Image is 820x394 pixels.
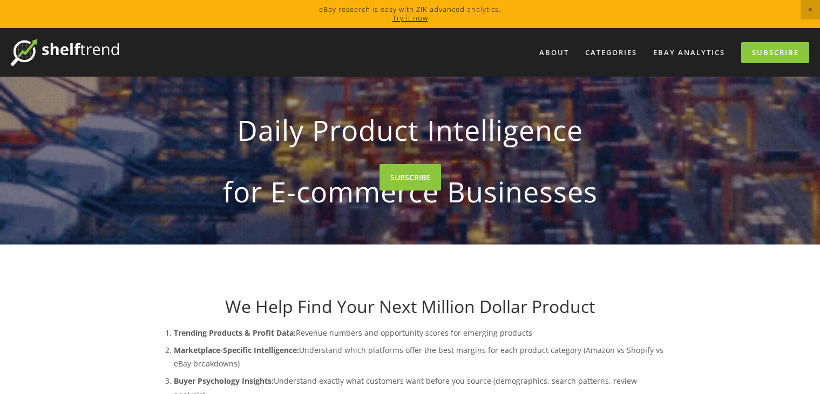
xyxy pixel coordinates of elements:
a: Try it now [392,13,428,23]
a: Subscribe [741,42,809,63]
img: ShelfTrend [11,39,119,66]
strong: Trending Products & Profit Data: [174,328,296,338]
strong: Marketplace-Specific Intelligence: [174,345,299,355]
strong: Daily Product Intelligence [170,105,651,155]
h1: We Help Find Your Next Million Dollar Product [152,296,668,317]
a: SUBSCRIBE [379,164,441,191]
strong: for E-commerce Businesses [170,166,651,217]
p: Revenue numbers and opportunity scores for emerging products [174,326,668,339]
a: eBay Analytics [646,44,732,62]
p: Understand which platforms offer the best margins for each product category (Amazon vs Shopify vs... [174,343,668,370]
strong: Buyer Psychology Insights: [174,376,274,386]
a: About [532,44,576,62]
div: Categories [578,44,644,62]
